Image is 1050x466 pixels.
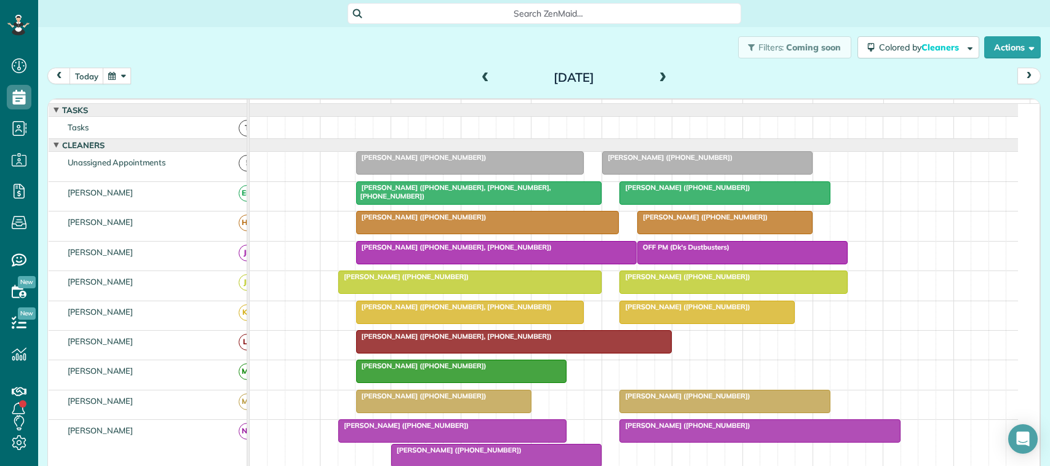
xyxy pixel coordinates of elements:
[65,247,136,257] span: [PERSON_NAME]
[356,213,487,221] span: [PERSON_NAME] ([PHONE_NUMBER])
[619,302,750,311] span: [PERSON_NAME] ([PHONE_NUMBER])
[60,105,90,115] span: Tasks
[813,102,835,112] span: 3pm
[60,140,107,150] span: Cleaners
[65,122,91,132] span: Tasks
[65,188,136,197] span: [PERSON_NAME]
[239,120,255,136] span: T
[65,157,168,167] span: Unassigned Appointments
[239,304,255,321] span: KB
[65,425,136,435] span: [PERSON_NAME]
[884,102,905,112] span: 4pm
[984,36,1041,58] button: Actions
[239,185,255,202] span: EM
[461,102,489,112] span: 10am
[239,155,255,172] span: !
[531,102,559,112] span: 11am
[18,307,36,320] span: New
[391,102,414,112] span: 9am
[619,183,750,192] span: [PERSON_NAME] ([PHONE_NUMBER])
[239,423,255,440] span: NN
[239,274,255,291] span: JR
[672,102,694,112] span: 1pm
[497,71,651,84] h2: [DATE]
[356,361,487,370] span: [PERSON_NAME] ([PHONE_NUMBER])
[65,366,136,376] span: [PERSON_NAME]
[758,42,784,53] span: Filters:
[338,272,469,281] span: [PERSON_NAME] ([PHONE_NUMBER])
[619,392,750,400] span: [PERSON_NAME] ([PHONE_NUMBER])
[65,396,136,406] span: [PERSON_NAME]
[65,336,136,346] span: [PERSON_NAME]
[356,392,487,400] span: [PERSON_NAME] ([PHONE_NUMBER])
[1017,68,1041,84] button: next
[879,42,963,53] span: Colored by
[65,217,136,227] span: [PERSON_NAME]
[356,302,552,311] span: [PERSON_NAME] ([PHONE_NUMBER], [PHONE_NUMBER])
[65,307,136,317] span: [PERSON_NAME]
[602,102,629,112] span: 12pm
[1008,424,1038,454] div: Open Intercom Messenger
[602,153,733,162] span: [PERSON_NAME] ([PHONE_NUMBER])
[47,68,71,84] button: prev
[18,276,36,288] span: New
[239,363,255,380] span: MT
[356,243,552,251] span: [PERSON_NAME] ([PHONE_NUMBER], [PHONE_NUMBER])
[239,393,255,410] span: MB
[239,334,255,350] span: LF
[619,421,750,430] span: [PERSON_NAME] ([PHONE_NUMBER])
[786,42,841,53] span: Coming soon
[356,183,551,200] span: [PERSON_NAME] ([PHONE_NUMBER], [PHONE_NUMBER], [PHONE_NUMBER])
[921,42,961,53] span: Cleaners
[391,446,522,454] span: [PERSON_NAME] ([PHONE_NUMBER])
[954,102,976,112] span: 5pm
[356,332,552,341] span: [PERSON_NAME] ([PHONE_NUMBER], [PHONE_NUMBER])
[619,272,750,281] span: [PERSON_NAME] ([PHONE_NUMBER])
[65,277,136,286] span: [PERSON_NAME]
[356,153,487,162] span: [PERSON_NAME] ([PHONE_NUMBER])
[250,102,272,112] span: 7am
[239,215,255,231] span: HC
[338,421,469,430] span: [PERSON_NAME] ([PHONE_NUMBER])
[857,36,979,58] button: Colored byCleaners
[320,102,343,112] span: 8am
[637,213,768,221] span: [PERSON_NAME] ([PHONE_NUMBER])
[70,68,104,84] button: today
[637,243,730,251] span: OFF PM (Dk's Dustbusters)
[239,245,255,261] span: JB
[743,102,765,112] span: 2pm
